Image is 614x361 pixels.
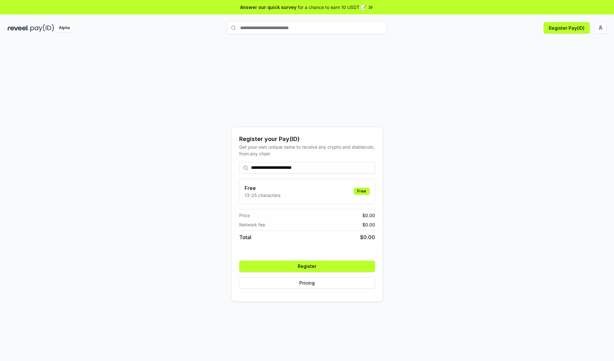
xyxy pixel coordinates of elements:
[245,192,280,199] p: 13-25 characters
[245,184,280,192] h3: Free
[239,221,265,228] span: Network fee
[239,212,250,219] span: Price
[360,233,375,241] span: $ 0.00
[362,221,375,228] span: $ 0.00
[239,277,375,289] button: Pricing
[239,261,375,272] button: Register
[240,4,296,11] span: Answer our quick survey
[55,24,73,32] div: Alpha
[544,22,590,34] button: Register Pay(ID)
[239,135,375,144] div: Register your Pay(ID)
[362,212,375,219] span: $ 0.00
[298,4,366,11] span: for a chance to earn 10 USDT 📝
[8,24,29,32] img: reveel_dark
[30,24,54,32] img: pay_id
[354,188,370,195] div: Free
[239,233,251,241] span: Total
[239,144,375,157] div: Get your own unique name to receive any crypto and stablecoin, from any chain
